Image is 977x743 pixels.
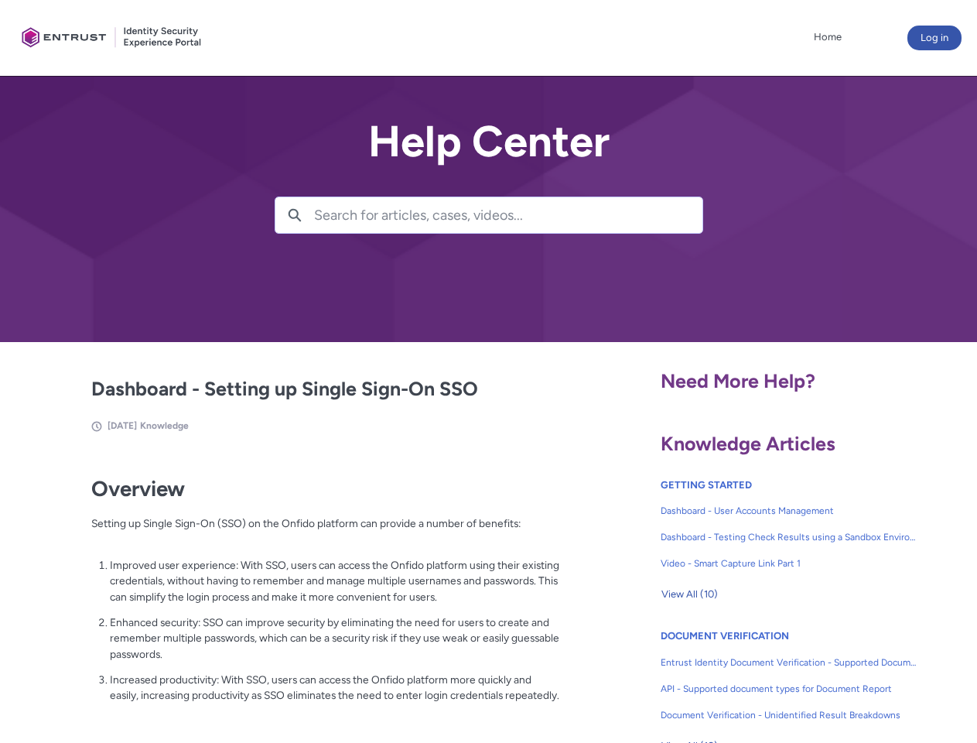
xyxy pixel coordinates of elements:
a: Document Verification - Unidentified Result Breakdowns [661,702,917,728]
a: GETTING STARTED [661,479,752,491]
a: Dashboard - User Accounts Management [661,498,917,524]
a: Entrust Identity Document Verification - Supported Document type and size [661,649,917,676]
span: Knowledge Articles [661,432,835,455]
a: DOCUMENT VERIFICATION [661,630,789,642]
a: API - Supported document types for Document Report [661,676,917,702]
h2: Help Center [275,118,703,166]
span: [DATE] [108,420,137,431]
input: Search for articles, cases, videos... [314,197,702,233]
button: Search [275,197,314,233]
p: Improved user experience: With SSO, users can access the Onfido platform using their existing cre... [110,557,560,605]
span: API - Supported document types for Document Report [661,682,917,696]
span: Dashboard - Testing Check Results using a Sandbox Environment [661,530,917,544]
a: Video - Smart Capture Link Part 1 [661,550,917,577]
span: Document Verification - Unidentified Result Breakdowns [661,708,917,722]
p: Increased productivity: With SSO, users can access the Onfido platform more quickly and easily, i... [110,672,560,704]
button: View All (10) [661,582,719,607]
a: Dashboard - Testing Check Results using a Sandbox Environment [661,524,917,550]
span: Dashboard - User Accounts Management [661,504,917,518]
span: View All (10) [661,583,718,606]
p: Setting up Single Sign-On (SSO) on the Onfido platform can provide a number of benefits: [91,515,560,547]
span: Entrust Identity Document Verification - Supported Document type and size [661,656,917,669]
h2: Dashboard - Setting up Single Sign-On SSO [91,375,560,404]
li: Knowledge [140,419,189,433]
button: Log in [907,26,962,50]
p: Enhanced security: SSO can improve security by eliminating the need for users to create and remem... [110,615,560,663]
a: Home [810,26,845,49]
span: Need More Help? [661,369,815,392]
span: Video - Smart Capture Link Part 1 [661,556,917,570]
strong: Overview [91,476,185,502]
